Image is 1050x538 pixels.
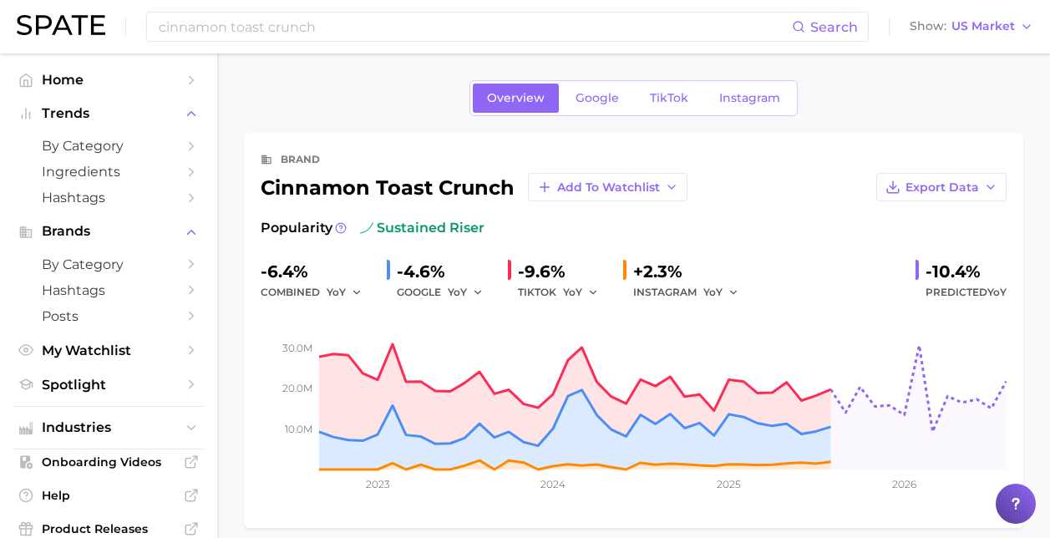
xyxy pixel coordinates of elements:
[905,180,979,195] span: Export Data
[397,258,495,285] div: -4.6%
[13,101,204,126] button: Trends
[13,133,204,159] a: by Category
[528,173,687,201] button: Add to Watchlist
[261,173,687,201] div: cinnamon toast crunch
[13,372,204,398] a: Spotlight
[42,343,175,358] span: My Watchlist
[703,282,739,302] button: YoY
[397,282,495,302] div: GOOGLE
[261,282,373,302] div: combined
[261,258,373,285] div: -6.4%
[327,282,363,302] button: YoY
[448,285,467,299] span: YoY
[905,16,1037,38] button: ShowUS Market
[561,84,633,113] a: Google
[633,258,750,285] div: +2.3%
[13,219,204,244] button: Brands
[540,478,566,490] tspan: 2024
[518,258,610,285] div: -9.6%
[13,277,204,303] a: Hashtags
[42,420,175,435] span: Industries
[157,13,792,41] input: Search here for a brand, industry, or ingredient
[281,150,320,170] div: brand
[42,488,175,503] span: Help
[717,478,741,490] tspan: 2025
[42,164,175,180] span: Ingredients
[892,478,916,490] tspan: 2026
[563,282,599,302] button: YoY
[42,256,175,272] span: by Category
[13,449,204,475] a: Onboarding Videos
[42,454,175,469] span: Onboarding Videos
[327,285,346,299] span: YoY
[13,67,204,93] a: Home
[42,190,175,206] span: Hashtags
[705,84,794,113] a: Instagram
[13,185,204,211] a: Hashtags
[366,478,390,490] tspan: 2023
[719,91,780,105] span: Instagram
[13,338,204,363] a: My Watchlist
[42,282,175,298] span: Hashtags
[910,22,946,31] span: Show
[951,22,1015,31] span: US Market
[13,303,204,329] a: Posts
[13,159,204,185] a: Ingredients
[703,285,723,299] span: YoY
[487,91,545,105] span: Overview
[42,377,175,393] span: Spotlight
[633,282,750,302] div: INSTAGRAM
[563,285,582,299] span: YoY
[518,282,610,302] div: TIKTOK
[876,173,1007,201] button: Export Data
[42,224,175,239] span: Brands
[473,84,559,113] a: Overview
[360,221,373,235] img: sustained riser
[650,91,688,105] span: TikTok
[926,258,1007,285] div: -10.4%
[13,251,204,277] a: by Category
[42,138,175,154] span: by Category
[448,282,484,302] button: YoY
[42,521,175,536] span: Product Releases
[926,282,1007,302] span: Predicted
[13,483,204,508] a: Help
[987,286,1007,298] span: YoY
[13,415,204,440] button: Industries
[42,308,175,324] span: Posts
[17,15,105,35] img: SPATE
[557,180,660,195] span: Add to Watchlist
[636,84,703,113] a: TikTok
[576,91,619,105] span: Google
[360,218,484,238] span: sustained riser
[42,106,175,121] span: Trends
[810,19,858,35] span: Search
[42,72,175,88] span: Home
[261,218,332,238] span: Popularity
